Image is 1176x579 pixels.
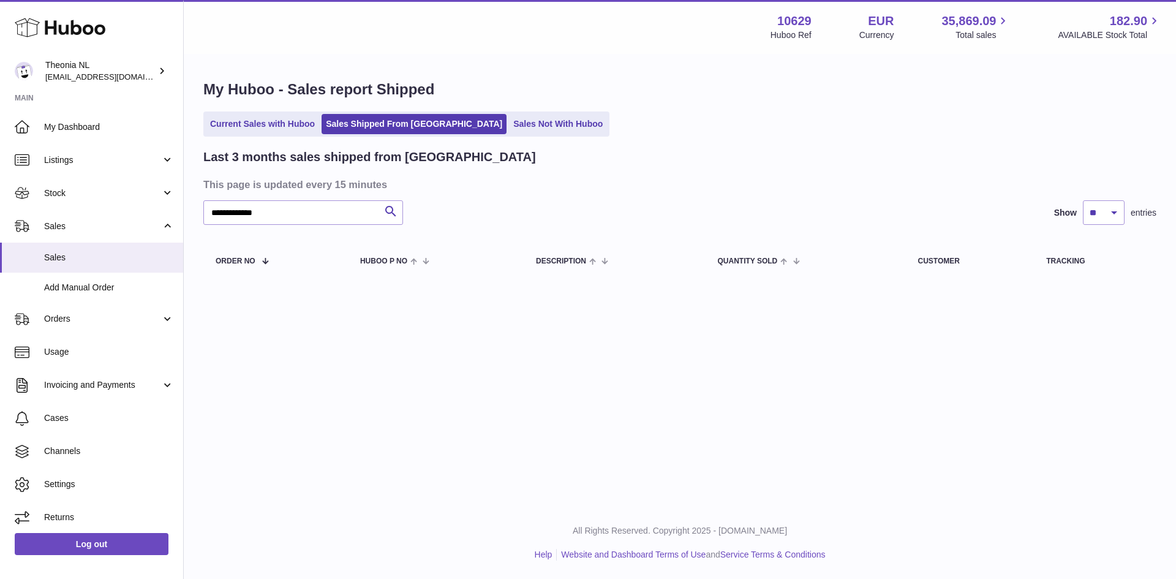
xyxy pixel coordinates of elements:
span: Quantity Sold [717,257,777,265]
div: Theonia NL [45,59,156,83]
strong: EUR [868,13,894,29]
a: Help [535,550,552,559]
div: Tracking [1046,257,1144,265]
a: Log out [15,533,168,555]
a: Current Sales with Huboo [206,114,319,134]
label: Show [1054,207,1077,219]
a: 35,869.09 Total sales [941,13,1010,41]
span: Order No [216,257,255,265]
div: Huboo Ref [771,29,812,41]
div: Currency [859,29,894,41]
a: 182.90 AVAILABLE Stock Total [1058,13,1161,41]
span: Huboo P no [360,257,407,265]
a: Sales Shipped From [GEOGRAPHIC_DATA] [322,114,507,134]
p: All Rights Reserved. Copyright 2025 - [DOMAIN_NAME] [194,525,1166,537]
span: My Dashboard [44,121,174,133]
span: Description [536,257,586,265]
span: Stock [44,187,161,199]
div: Customer [918,257,1022,265]
span: Returns [44,512,174,523]
span: Invoicing and Payments [44,379,161,391]
span: Sales [44,221,161,232]
h2: Last 3 months sales shipped from [GEOGRAPHIC_DATA] [203,149,536,165]
span: Total sales [956,29,1010,41]
h3: This page is updated every 15 minutes [203,178,1153,191]
strong: 10629 [777,13,812,29]
span: Cases [44,412,174,424]
a: Website and Dashboard Terms of Use [561,550,706,559]
span: [EMAIL_ADDRESS][DOMAIN_NAME] [45,72,180,81]
span: Settings [44,479,174,490]
span: Listings [44,154,161,166]
span: Channels [44,445,174,457]
a: Sales Not With Huboo [509,114,607,134]
span: 35,869.09 [941,13,996,29]
span: Orders [44,313,161,325]
span: AVAILABLE Stock Total [1058,29,1161,41]
span: Add Manual Order [44,282,174,293]
li: and [557,549,825,561]
span: entries [1131,207,1156,219]
a: Service Terms & Conditions [720,550,826,559]
span: Sales [44,252,174,263]
h1: My Huboo - Sales report Shipped [203,80,1156,99]
img: info@wholesomegoods.eu [15,62,33,80]
span: Usage [44,346,174,358]
span: 182.90 [1110,13,1147,29]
